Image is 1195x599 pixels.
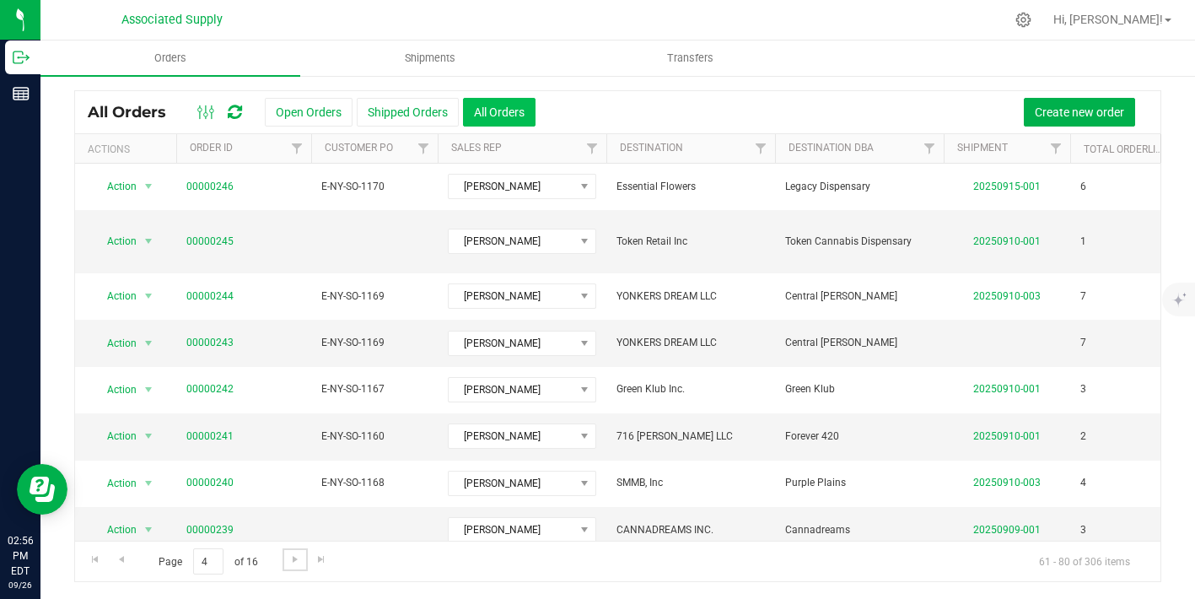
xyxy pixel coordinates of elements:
[92,332,137,355] span: Action
[916,134,944,163] a: Filter
[449,518,574,542] span: [PERSON_NAME]
[973,524,1041,536] a: 20250909-001
[186,335,234,351] a: 00000243
[193,548,223,575] input: 4
[1080,381,1086,397] span: 3
[616,179,765,195] span: Essential Flowers
[13,49,30,66] inline-svg: Outbound
[138,424,159,448] span: select
[186,234,234,250] a: 00000245
[1053,13,1163,26] span: Hi, [PERSON_NAME]!
[186,475,234,491] a: 00000240
[92,284,137,308] span: Action
[579,134,606,163] a: Filter
[300,40,560,76] a: Shipments
[357,98,459,127] button: Shipped Orders
[8,579,33,591] p: 09/26
[92,472,137,495] span: Action
[1080,234,1086,250] span: 1
[17,464,67,515] iframe: Resource center
[321,179,428,195] span: E-NY-SO-1170
[449,472,574,495] span: [PERSON_NAME]
[973,181,1041,192] a: 20250915-001
[616,234,765,250] span: Token Retail Inc
[138,472,159,495] span: select
[973,383,1041,395] a: 20250910-001
[321,381,428,397] span: E-NY-SO-1167
[449,229,574,253] span: [PERSON_NAME]
[132,51,209,66] span: Orders
[121,13,223,27] span: Associated Supply
[1042,134,1070,163] a: Filter
[449,284,574,308] span: [PERSON_NAME]
[325,142,393,154] a: Customer PO
[451,142,502,154] a: Sales Rep
[321,429,428,445] span: E-NY-SO-1160
[789,142,874,154] a: Destination DBA
[109,548,133,571] a: Go to the previous page
[973,235,1041,247] a: 20250910-001
[1035,105,1124,119] span: Create new order
[310,548,334,571] a: Go to the last page
[88,143,170,155] div: Actions
[144,548,272,575] span: Page of 16
[1080,475,1086,491] span: 4
[283,134,311,163] a: Filter
[1024,98,1135,127] button: Create new order
[616,289,765,305] span: YONKERS DREAM LLC
[321,335,428,351] span: E-NY-SO-1169
[785,234,934,250] span: Token Cannabis Dispensary
[449,332,574,355] span: [PERSON_NAME]
[620,142,683,154] a: Destination
[321,475,428,491] span: E-NY-SO-1168
[283,548,307,571] a: Go to the next page
[186,522,234,538] a: 00000239
[8,533,33,579] p: 02:56 PM EDT
[616,429,765,445] span: 716 [PERSON_NAME] LLC
[973,290,1041,302] a: 20250910-003
[88,103,183,121] span: All Orders
[138,518,159,542] span: select
[92,518,137,542] span: Action
[190,142,233,154] a: Order ID
[1080,335,1086,351] span: 7
[321,289,428,305] span: E-NY-SO-1169
[785,429,934,445] span: Forever 420
[616,475,765,491] span: SMMB, Inc
[747,134,775,163] a: Filter
[40,40,300,76] a: Orders
[1013,12,1034,28] div: Manage settings
[957,142,1008,154] a: Shipment
[449,378,574,402] span: [PERSON_NAME]
[92,424,137,448] span: Action
[92,175,137,198] span: Action
[410,134,438,163] a: Filter
[138,378,159,402] span: select
[138,175,159,198] span: select
[138,332,159,355] span: select
[1025,548,1144,574] span: 61 - 80 of 306 items
[1084,143,1175,155] a: Total Orderlines
[1080,429,1086,445] span: 2
[265,98,353,127] button: Open Orders
[186,289,234,305] a: 00000244
[138,284,159,308] span: select
[186,179,234,195] a: 00000246
[449,175,574,198] span: [PERSON_NAME]
[616,335,765,351] span: YONKERS DREAM LLC
[973,477,1041,488] a: 20250910-003
[83,548,107,571] a: Go to the first page
[13,85,30,102] inline-svg: Reports
[186,429,234,445] a: 00000241
[616,522,765,538] span: CANNADREAMS INC.
[785,335,934,351] span: Central [PERSON_NAME]
[92,229,137,253] span: Action
[1080,522,1086,538] span: 3
[1080,179,1086,195] span: 6
[785,179,934,195] span: Legacy Dispensary
[644,51,736,66] span: Transfers
[1080,289,1086,305] span: 7
[560,40,820,76] a: Transfers
[138,229,159,253] span: select
[785,475,934,491] span: Purple Plains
